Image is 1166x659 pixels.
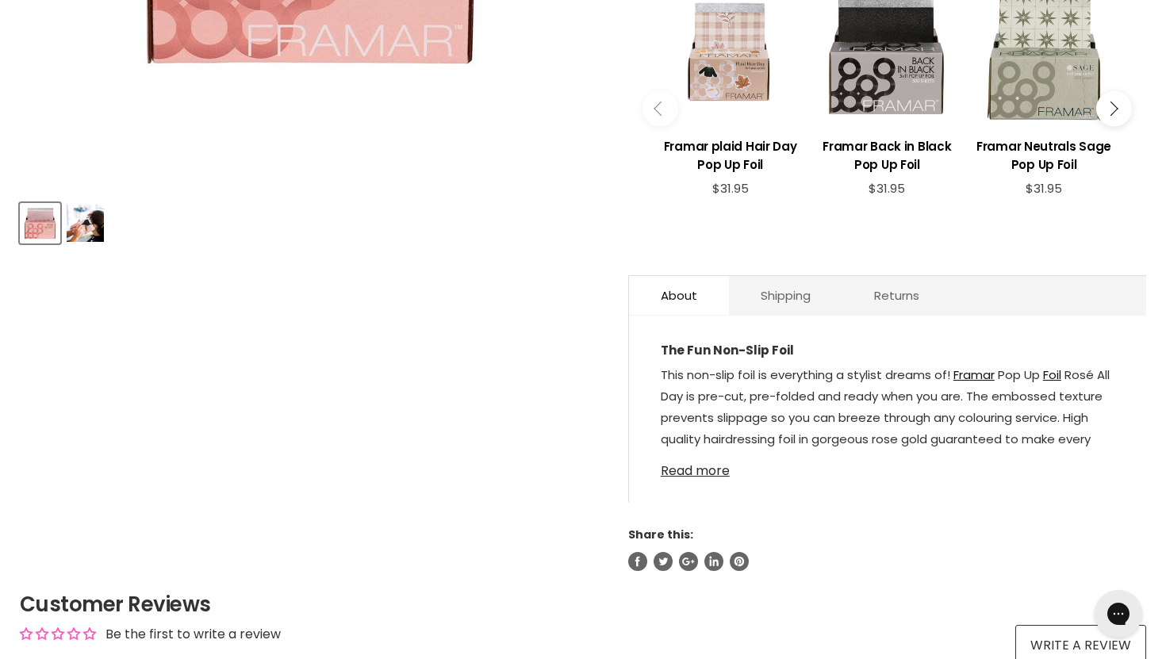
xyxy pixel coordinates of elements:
[21,205,59,242] img: Framar Rose All Day Pop Up Foil
[817,137,958,174] h3: Framar Back in Black Pop Up Foil
[628,527,1146,570] aside: Share this:
[1026,180,1062,197] span: $31.95
[20,625,96,643] div: Average rating is 0.00 stars
[973,125,1114,182] a: View product:Framar Neutrals Sage Pop Up Foil
[629,276,729,315] a: About
[65,203,105,243] button: Framar Rose All Day Pop Up Foil
[20,590,1146,619] h2: Customer Reviews
[661,454,1114,478] a: Read more
[842,276,951,315] a: Returns
[17,198,602,243] div: Product thumbnails
[1043,366,1061,383] a: Foil
[1087,584,1150,643] iframe: Gorgias live chat messenger
[660,137,801,174] h3: Framar plaid Hair Day Pop Up Foil
[869,180,905,197] span: $31.95
[628,527,693,542] span: Share this:
[105,626,281,643] div: Be the first to write a review
[953,366,995,383] a: Framar
[661,364,1114,538] p: This non-slip foil is everything a stylist dreams of! Pop Up Rosé All Day is pre-cut, pre-folded ...
[20,203,60,243] button: Framar Rose All Day Pop Up Foil
[729,276,842,315] a: Shipping
[817,125,958,182] a: View product:Framar Back in Black Pop Up Foil
[67,205,104,242] img: Framar Rose All Day Pop Up Foil
[660,125,801,182] a: View product:Framar plaid Hair Day Pop Up Foil
[712,180,749,197] span: $31.95
[661,342,794,358] b: The Fun Non-Slip Foil
[973,137,1114,174] h3: Framar Neutrals Sage Pop Up Foil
